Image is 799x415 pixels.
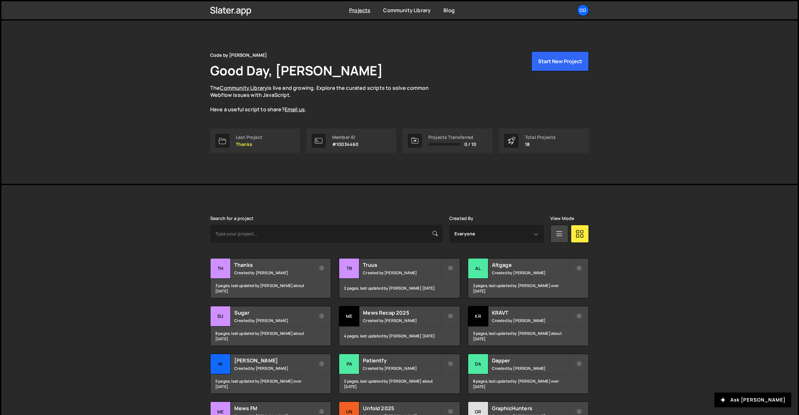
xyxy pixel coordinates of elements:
div: 3 pages, last updated by [PERSON_NAME] about [DATE] [210,279,331,298]
p: Thanks [236,142,262,147]
small: Created by [PERSON_NAME] [492,318,569,323]
div: Th [210,258,231,279]
p: #10034460 [332,142,358,147]
div: Total Projects [525,135,556,140]
a: Co [577,4,589,16]
div: 8 pages, last updated by [PERSON_NAME] over [DATE] [468,374,589,394]
div: 2 pages, last updated by [PERSON_NAME] about [DATE] [339,374,460,394]
a: Da Dapper Created by [PERSON_NAME] 8 pages, last updated by [PERSON_NAME] over [DATE] [468,354,589,394]
p: 18 [525,142,556,147]
span: 0 / 10 [464,142,476,147]
small: Created by [PERSON_NAME] [363,366,440,371]
h2: Patientfy [363,357,440,364]
button: Ask [PERSON_NAME] [714,393,791,407]
label: Search for a project [210,216,253,221]
div: Tr [339,258,359,279]
div: Ni [210,354,231,374]
div: Member ID [332,135,358,140]
div: Al [468,258,488,279]
h2: Sugar [234,309,312,316]
a: Al Altgage Created by [PERSON_NAME] 2 pages, last updated by [PERSON_NAME] over [DATE] [468,258,589,298]
div: Last Project [236,135,262,140]
button: Start New Project [531,51,589,71]
div: Pa [339,354,359,374]
small: Created by [PERSON_NAME] [234,270,312,275]
a: Su Sugar Created by [PERSON_NAME] 8 pages, last updated by [PERSON_NAME] about [DATE] [210,306,331,346]
div: 2 pages, last updated by [PERSON_NAME] over [DATE] [468,279,589,298]
div: 8 pages, last updated by [PERSON_NAME] about [DATE] [210,326,331,346]
h2: Mews FM [234,405,312,412]
h2: Altgage [492,261,569,268]
div: 4 pages, last updated by [PERSON_NAME] [DATE] [339,326,460,346]
div: 2 pages, last updated by [PERSON_NAME] [DATE] [339,279,460,298]
small: Created by [PERSON_NAME] [492,366,569,371]
a: Ni [PERSON_NAME] Created by [PERSON_NAME] 5 pages, last updated by [PERSON_NAME] over [DATE] [210,354,331,394]
input: Type your project... [210,225,443,243]
label: Created By [449,216,474,221]
h2: Dapper [492,357,569,364]
a: Community Library [220,84,267,91]
small: Created by [PERSON_NAME] [363,270,440,275]
div: Me [339,306,359,326]
a: Th Thanks Created by [PERSON_NAME] 3 pages, last updated by [PERSON_NAME] about [DATE] [210,258,331,298]
div: 5 pages, last updated by [PERSON_NAME] over [DATE] [210,374,331,394]
div: Da [468,354,488,374]
a: Me Mews Recap 2025 Created by [PERSON_NAME] 4 pages, last updated by [PERSON_NAME] [DATE] [339,306,460,346]
h2: Truus [363,261,440,268]
a: Community Library [383,7,431,14]
small: Created by [PERSON_NAME] [234,318,312,323]
small: Created by [PERSON_NAME] [492,270,569,275]
a: Last Project Thanks [210,129,300,153]
p: The is live and growing. Explore the curated scripts to solve common Webflow issues with JavaScri... [210,84,441,113]
div: 3 pages, last updated by [PERSON_NAME] about [DATE] [468,326,589,346]
h2: Mews Recap 2025 [363,309,440,316]
h2: Unfold 2025 [363,405,440,412]
a: Email us [285,106,305,113]
a: KR KRAVT Created by [PERSON_NAME] 3 pages, last updated by [PERSON_NAME] about [DATE] [468,306,589,346]
h2: GraphicHunters [492,405,569,412]
a: Projects [349,7,370,14]
div: Su [210,306,231,326]
small: Created by [PERSON_NAME] [234,366,312,371]
div: Code by [PERSON_NAME] [210,51,267,59]
h2: Thanks [234,261,312,268]
label: View Mode [550,216,574,221]
h2: KRAVT [492,309,569,316]
a: Blog [443,7,455,14]
div: KR [468,306,488,326]
h2: [PERSON_NAME] [234,357,312,364]
h1: Good Day, [PERSON_NAME] [210,62,383,79]
a: Pa Patientfy Created by [PERSON_NAME] 2 pages, last updated by [PERSON_NAME] about [DATE] [339,354,460,394]
small: Created by [PERSON_NAME] [363,318,440,323]
div: Projects Transferred [428,135,476,140]
a: Tr Truus Created by [PERSON_NAME] 2 pages, last updated by [PERSON_NAME] [DATE] [339,258,460,298]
